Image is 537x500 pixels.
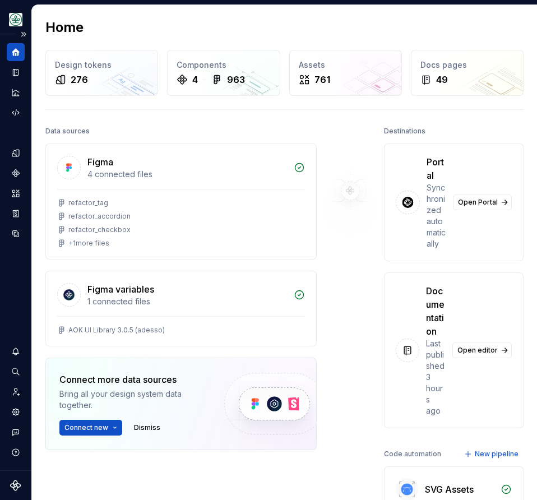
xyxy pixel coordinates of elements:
span: Connect new [64,423,108,432]
div: Docs pages [420,59,514,71]
div: refactor_tag [68,198,108,207]
a: Open Portal [453,195,512,210]
div: Figma [87,155,113,169]
a: Documentation [7,63,25,81]
div: Assets [299,59,392,71]
div: Documentation [426,284,446,338]
div: 4 [192,73,198,86]
div: Components [177,59,270,71]
span: New pipeline [475,450,519,459]
a: Analytics [7,84,25,101]
button: Connect new [59,420,122,436]
a: Home [7,43,25,61]
a: Open editor [452,342,512,358]
span: Open editor [457,346,498,355]
a: Data sources [7,225,25,243]
div: Code automation [384,446,441,462]
div: 49 [436,73,448,86]
div: refactor_checkbox [68,225,131,234]
button: Search ⌘K [7,363,25,381]
div: 761 [314,73,330,86]
a: Figma4 connected filesrefactor_tagrefactor_accordionrefactor_checkbox+1more files [45,143,317,260]
div: Synchronized automatically [427,182,446,249]
div: Data sources [45,123,90,139]
a: Storybook stories [7,205,25,223]
div: 4 connected files [87,169,287,180]
button: Dismiss [129,420,165,436]
a: Design tokens276 [45,50,158,96]
div: Destinations [384,123,425,139]
div: 1 connected files [87,296,287,307]
span: Open Portal [458,198,498,207]
div: + 1 more files [68,239,109,248]
div: refactor_accordion [68,212,131,221]
div: Design tokens [55,59,149,71]
button: New pipeline [461,446,524,462]
div: 276 [71,73,88,86]
img: df5db9ef-aba0-4771-bf51-9763b7497661.png [9,13,22,26]
a: Docs pages49 [411,50,524,96]
div: 963 [227,73,245,86]
div: AOK UI Library 3.0.5 (adesso) [68,326,165,335]
a: Invite team [7,383,25,401]
span: Dismiss [134,423,160,432]
a: Assets [7,184,25,202]
div: Portal [427,155,446,182]
button: Expand sidebar [16,26,31,42]
a: Figma variables1 connected filesAOK UI Library 3.0.5 (adesso) [45,271,317,346]
a: Components4963 [167,50,280,96]
button: Contact support [7,423,25,441]
svg: Supernova Logo [10,480,21,491]
a: Design tokens [7,144,25,162]
a: Settings [7,403,25,421]
a: Assets761 [289,50,402,96]
div: Last published 3 hours ago [426,338,446,416]
h2: Home [45,18,84,36]
a: Code automation [7,104,25,122]
div: Connect more data sources [59,373,205,386]
button: Notifications [7,342,25,360]
a: Components [7,164,25,182]
div: Bring all your design system data together. [59,388,205,411]
div: Figma variables [87,283,154,296]
div: SVG Assets [425,483,474,496]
